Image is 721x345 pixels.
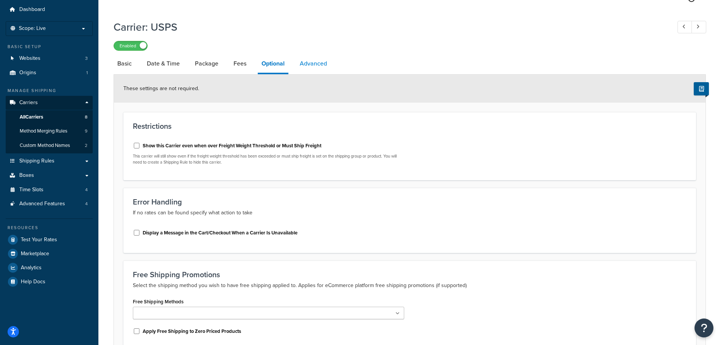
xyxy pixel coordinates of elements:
span: These settings are not required. [123,84,199,92]
span: 2 [85,142,87,149]
h3: Error Handling [133,198,687,206]
a: Help Docs [6,275,93,289]
li: Origins [6,66,93,80]
li: Custom Method Names [6,139,93,153]
h3: Restrictions [133,122,687,130]
span: Test Your Rates [21,237,57,243]
span: Method Merging Rules [20,128,67,134]
span: Marketplace [21,251,49,257]
span: Help Docs [21,279,45,285]
span: Analytics [21,265,42,271]
a: Time Slots4 [6,183,93,197]
a: Websites3 [6,52,93,66]
a: Basic [114,55,135,73]
span: 8 [85,114,87,120]
span: Origins [19,70,36,76]
span: All Carriers [20,114,43,120]
a: Boxes [6,169,93,183]
h1: Carrier: USPS [114,20,663,34]
label: Apply Free Shipping to Zero Priced Products [143,328,241,335]
a: Carriers [6,96,93,110]
a: Optional [258,55,288,74]
label: Display a Message in the Cart/Checkout When a Carrier Is Unavailable [143,229,297,236]
span: Advanced Features [19,201,65,207]
li: Method Merging Rules [6,124,93,138]
li: Advanced Features [6,197,93,211]
span: Boxes [19,172,34,179]
li: Websites [6,52,93,66]
div: Manage Shipping [6,87,93,94]
a: Dashboard [6,3,93,17]
a: Method Merging Rules9 [6,124,93,138]
a: Package [191,55,222,73]
span: Custom Method Names [20,142,70,149]
button: Open Resource Center [695,318,713,337]
h3: Free Shipping Promotions [133,270,687,279]
span: Websites [19,55,40,62]
span: 3 [85,55,88,62]
label: Free Shipping Methods [133,299,184,304]
p: This carrier will still show even if the freight weight threshold has been exceeded or must ship ... [133,153,404,165]
span: Time Slots [19,187,44,193]
a: Advanced Features4 [6,197,93,211]
li: Time Slots [6,183,93,197]
a: AllCarriers8 [6,110,93,124]
span: Scope: Live [19,25,46,32]
p: Select the shipping method you wish to have free shipping applied to. Applies for eCommerce platf... [133,281,687,290]
a: Advanced [296,55,331,73]
label: Show this Carrier even when over Freight Weight Threshold or Must Ship Freight [143,142,321,149]
label: Enabled [114,41,147,50]
span: Dashboard [19,6,45,13]
button: Show Help Docs [694,82,709,95]
span: 4 [85,187,88,193]
p: If no rates can be found specify what action to take [133,208,687,217]
a: Previous Record [677,21,692,33]
a: Origins1 [6,66,93,80]
a: Analytics [6,261,93,275]
a: Date & Time [143,55,184,73]
span: 9 [85,128,87,134]
a: Custom Method Names2 [6,139,93,153]
span: 1 [86,70,88,76]
a: Next Record [691,21,706,33]
span: Shipping Rules [19,158,55,164]
div: Basic Setup [6,44,93,50]
a: Fees [230,55,250,73]
div: Resources [6,225,93,231]
span: Carriers [19,100,38,106]
a: Marketplace [6,247,93,261]
li: Carriers [6,96,93,153]
a: Shipping Rules [6,154,93,168]
span: 4 [85,201,88,207]
a: Test Your Rates [6,233,93,247]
